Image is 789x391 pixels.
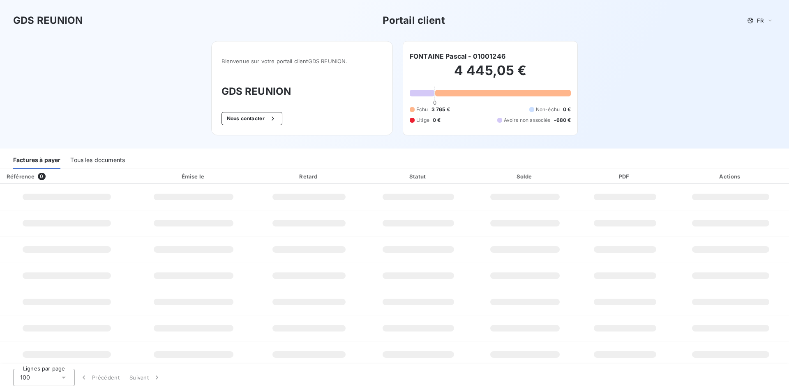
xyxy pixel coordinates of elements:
span: Litige [416,117,429,124]
h3: Portail client [383,13,445,28]
button: Précédent [75,369,125,386]
div: Retard [256,172,363,181]
h6: FONTAINE Pascal - 01001246 [410,51,505,61]
div: Statut [366,172,471,181]
div: Référence [7,173,35,180]
span: 0 [38,173,45,180]
span: Avoirs non associés [504,117,551,124]
span: 0 [433,99,436,106]
span: 0 € [563,106,571,113]
span: 0 € [433,117,441,124]
div: Factures à payer [13,152,60,169]
span: 3 765 € [431,106,450,113]
span: Bienvenue sur votre portail client GDS REUNION . [221,58,383,64]
h2: 4 445,05 € [410,62,571,87]
h3: GDS REUNION [221,84,383,99]
span: Non-échu [536,106,560,113]
div: Tous les documents [70,152,125,169]
span: -680 € [554,117,571,124]
button: Nous contacter [221,112,282,125]
div: Émise le [135,172,252,181]
span: 100 [20,373,30,382]
div: Actions [674,172,787,181]
span: FR [757,17,764,24]
button: Suivant [125,369,166,386]
span: Échu [416,106,428,113]
div: Solde [474,172,576,181]
h3: GDS REUNION [13,13,83,28]
div: PDF [579,172,671,181]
